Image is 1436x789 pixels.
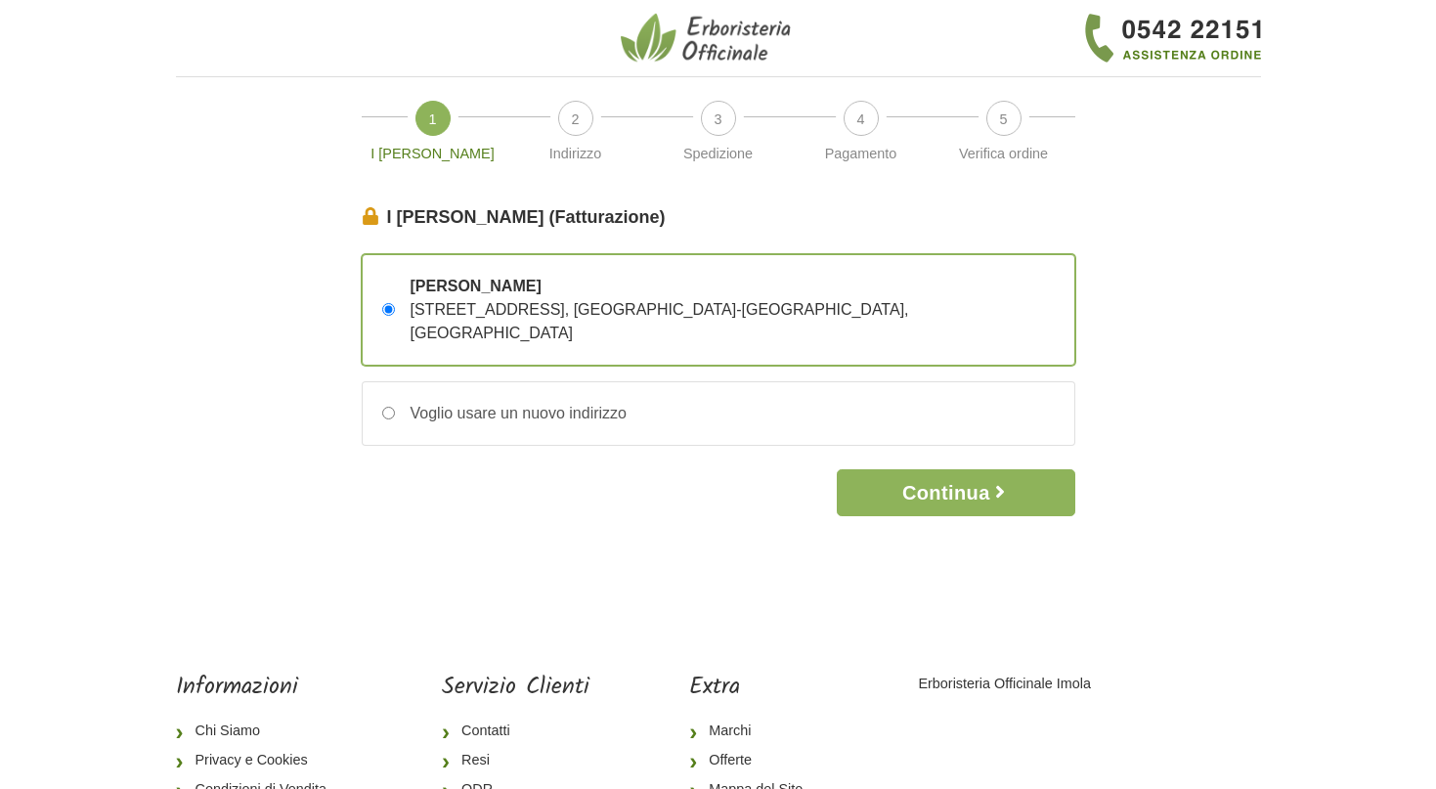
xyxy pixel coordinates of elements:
a: Marchi [689,717,818,746]
input: [PERSON_NAME] [STREET_ADDRESS], [GEOGRAPHIC_DATA]-[GEOGRAPHIC_DATA], [GEOGRAPHIC_DATA] [382,303,395,316]
a: Offerte [689,746,818,775]
a: Privacy e Cookies [176,746,342,775]
img: Erboristeria Officinale [621,12,797,65]
h5: Informazioni [176,674,342,702]
input: Voglio usare un nuovo indirizzo [382,407,395,419]
a: Erboristeria Officinale Imola [918,676,1091,691]
p: I [PERSON_NAME] [370,144,497,165]
h5: Extra [689,674,818,702]
a: Chi Siamo [176,717,342,746]
span: 1 [415,101,451,136]
button: Continua [837,469,1074,516]
a: Resi [442,746,589,775]
a: Contatti [442,717,589,746]
span: [STREET_ADDRESS], [GEOGRAPHIC_DATA]-[GEOGRAPHIC_DATA], [GEOGRAPHIC_DATA] [411,301,909,341]
div: Voglio usare un nuovo indirizzo [395,402,627,425]
h5: Servizio Clienti [442,674,589,702]
span: [PERSON_NAME] [411,275,1055,298]
legend: I [PERSON_NAME] (Fatturazione) [362,204,1075,231]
